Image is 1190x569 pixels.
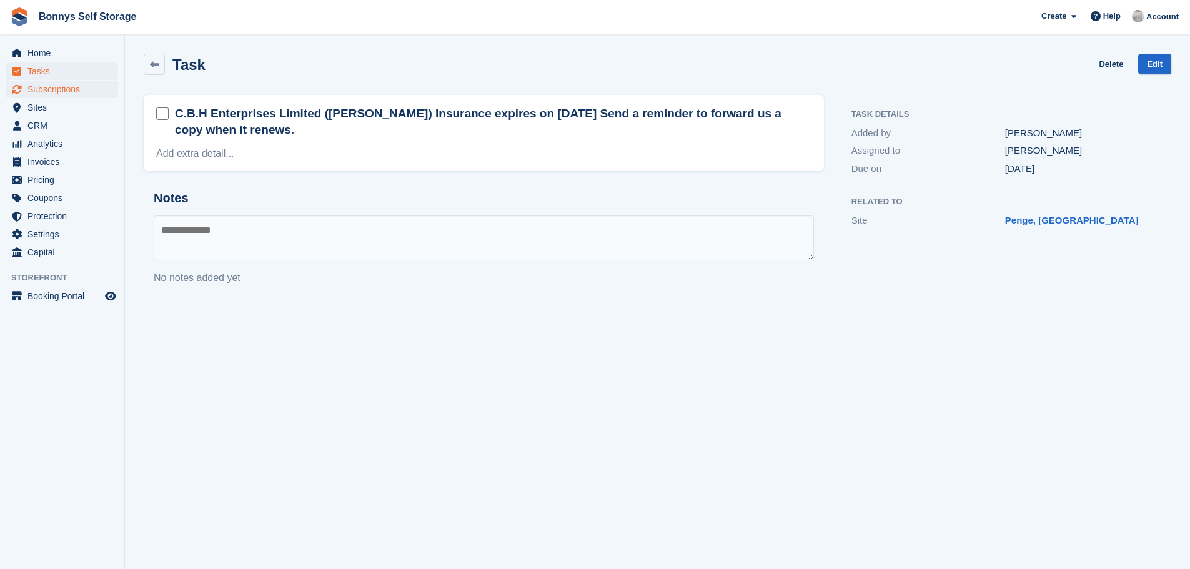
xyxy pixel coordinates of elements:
[6,207,118,225] a: menu
[27,62,102,80] span: Tasks
[27,117,102,134] span: CRM
[1005,126,1159,141] div: [PERSON_NAME]
[175,106,811,138] h2: C.B.H Enterprises Limited ([PERSON_NAME]) Insurance expires on [DATE] Send a reminder to forward ...
[6,99,118,116] a: menu
[27,99,102,116] span: Sites
[6,153,118,171] a: menu
[851,126,1005,141] div: Added by
[172,56,206,73] h2: Task
[1099,54,1123,74] a: Delete
[6,44,118,62] a: menu
[1005,215,1139,225] a: Penge, [GEOGRAPHIC_DATA]
[156,148,234,159] a: Add extra detail...
[27,153,102,171] span: Invoices
[6,171,118,189] a: menu
[851,197,1159,207] h2: Related to
[6,287,118,305] a: menu
[27,225,102,243] span: Settings
[1005,162,1159,176] div: [DATE]
[6,225,118,243] a: menu
[1041,10,1066,22] span: Create
[27,189,102,207] span: Coupons
[27,287,102,305] span: Booking Portal
[1132,10,1144,22] img: James Bonny
[11,272,124,284] span: Storefront
[1103,10,1121,22] span: Help
[34,6,141,27] a: Bonnys Self Storage
[27,135,102,152] span: Analytics
[851,144,1005,158] div: Assigned to
[27,207,102,225] span: Protection
[851,162,1005,176] div: Due on
[851,110,1159,119] h2: Task Details
[10,7,29,26] img: stora-icon-8386f47178a22dfd0bd8f6a31ec36ba5ce8667c1dd55bd0f319d3a0aa187defe.svg
[27,81,102,98] span: Subscriptions
[6,62,118,80] a: menu
[6,117,118,134] a: menu
[1146,11,1179,23] span: Account
[1138,54,1171,74] a: Edit
[154,272,240,283] span: No notes added yet
[27,44,102,62] span: Home
[6,244,118,261] a: menu
[1005,144,1159,158] div: [PERSON_NAME]
[6,189,118,207] a: menu
[851,214,1005,228] div: Site
[27,171,102,189] span: Pricing
[154,191,814,205] h2: Notes
[27,244,102,261] span: Capital
[103,289,118,304] a: Preview store
[6,135,118,152] a: menu
[6,81,118,98] a: menu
